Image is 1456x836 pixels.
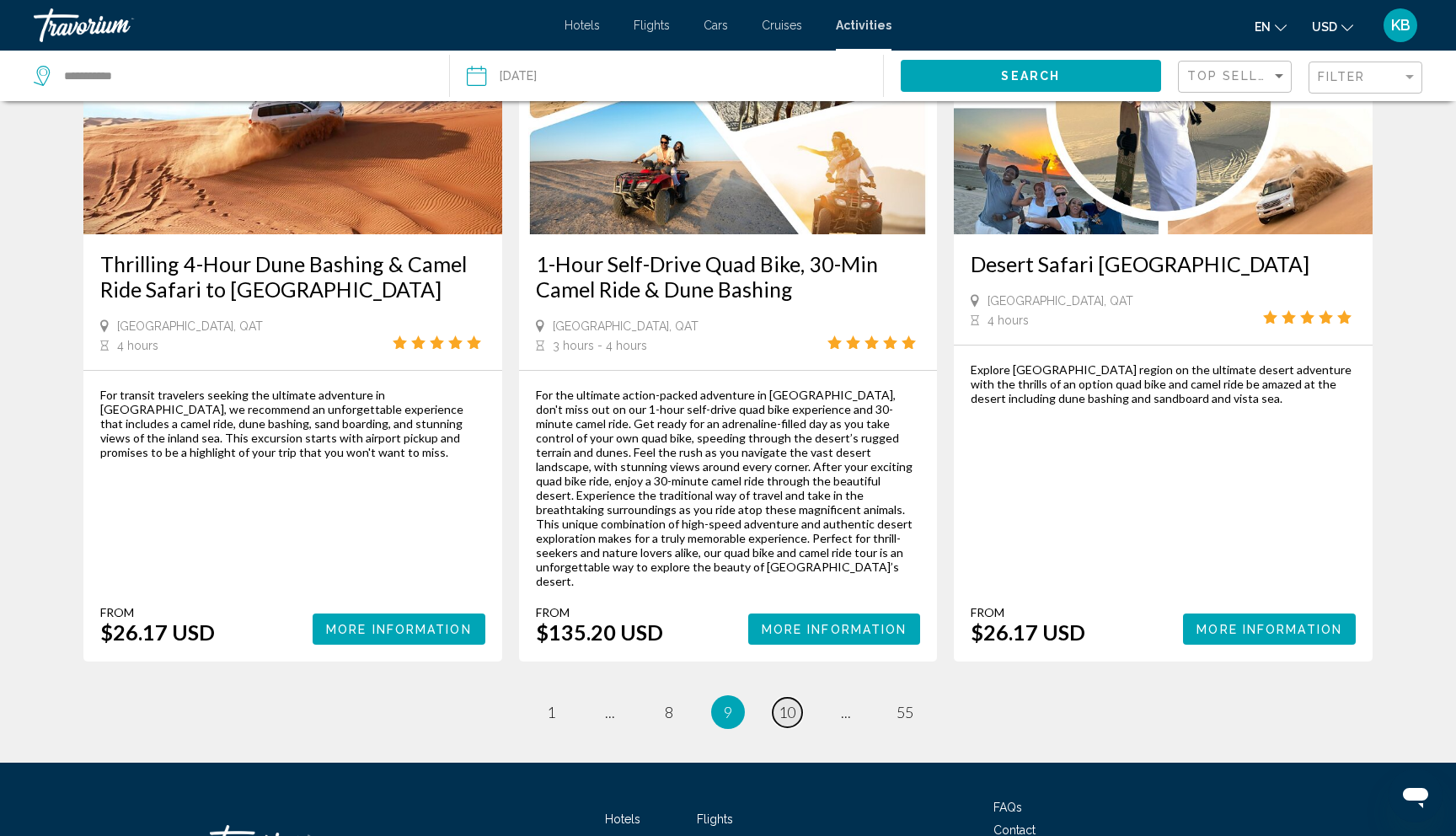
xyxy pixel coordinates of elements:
[779,703,795,721] span: 10
[762,623,907,636] span: More Information
[553,319,699,333] span: [GEOGRAPHIC_DATA], QAT
[704,19,728,32] a: Cars
[536,251,921,302] a: 1-Hour Self-Drive Quad Bike, 30-Min Camel Ride & Dune Bashing
[988,313,1029,327] span: 4 hours
[117,339,158,352] span: 4 hours
[971,251,1356,276] a: Desert Safari [GEOGRAPHIC_DATA]
[634,19,670,32] a: Flights
[565,19,600,32] a: Hotels
[1318,70,1366,83] span: Filter
[748,614,921,645] button: More Information
[1312,20,1337,34] span: USD
[1187,69,1285,83] span: Top Sellers
[34,8,548,42] a: Travorium
[1391,17,1410,34] span: KB
[897,703,913,721] span: 55
[1312,14,1353,39] button: Change currency
[536,619,663,645] div: $135.20 USD
[100,388,485,459] div: For transit travelers seeking the ultimate adventure in [GEOGRAPHIC_DATA], we recommend an unforg...
[901,60,1162,91] button: Search
[100,605,215,619] div: From
[724,703,732,721] span: 9
[536,605,663,619] div: From
[1389,769,1443,823] iframe: Button to launch messaging window
[100,619,215,645] div: $26.17 USD
[1001,70,1060,83] span: Search
[1196,623,1342,636] span: More Information
[971,619,1085,645] div: $26.17 USD
[1378,8,1422,43] button: User Menu
[83,695,1373,729] ul: Pagination
[553,339,647,352] span: 3 hours - 4 hours
[536,388,921,588] div: For the ultimate action-packed adventure in [GEOGRAPHIC_DATA], don't miss out on our 1-hour self-...
[1255,20,1271,34] span: en
[988,294,1133,308] span: [GEOGRAPHIC_DATA], QAT
[762,19,802,32] a: Cruises
[313,614,485,645] button: More Information
[1255,14,1287,39] button: Change language
[117,319,263,333] span: [GEOGRAPHIC_DATA], QAT
[100,251,485,302] a: Thrilling 4-Hour Dune Bashing & Camel Ride Safari to [GEOGRAPHIC_DATA]
[467,51,882,101] button: Date: Aug 21, 2025
[605,703,615,721] span: ...
[836,19,891,32] a: Activities
[1187,70,1287,84] mat-select: Sort by
[665,703,673,721] span: 8
[971,362,1356,405] div: Explore [GEOGRAPHIC_DATA] region on the ultimate desert adventure with the thrills of an option q...
[971,605,1085,619] div: From
[993,801,1022,814] a: FAQs
[697,812,733,826] a: Flights
[547,703,555,721] span: 1
[326,623,472,636] span: More Information
[605,812,640,826] a: Hotels
[1183,614,1356,645] button: More Information
[841,703,851,721] span: ...
[1309,61,1422,95] button: Filter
